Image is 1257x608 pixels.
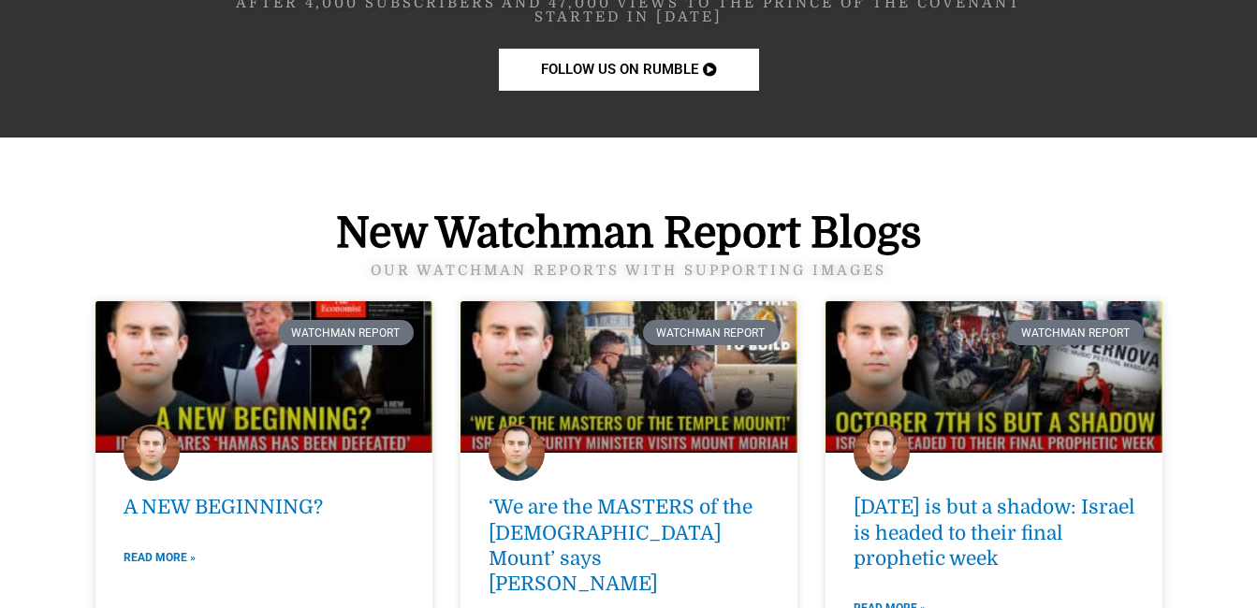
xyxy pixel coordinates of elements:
div: Watchman Report [278,320,414,344]
img: Marco [124,425,180,481]
a: FOLLOW US ON RUMBLE [499,49,759,91]
img: Marco [489,425,545,481]
span: FOLLOW US ON RUMBLE [541,63,698,77]
a: [DATE] is but a shadow: Israel is headed to their final prophetic week [854,496,1134,570]
div: Watchman Report [1008,320,1144,344]
h4: New Watchman Report Blogs [95,212,1162,254]
h5: Our watchman reports with supporting images [95,264,1162,278]
div: Watchman Report [643,320,779,344]
img: Marco [854,425,910,481]
a: A NEW BEGINNING? [124,496,323,518]
a: Read more about A NEW BEGINNING? [124,547,196,568]
a: ‘We are the MASTERS of the [DEMOGRAPHIC_DATA] Mount’ says [PERSON_NAME] [489,496,753,595]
